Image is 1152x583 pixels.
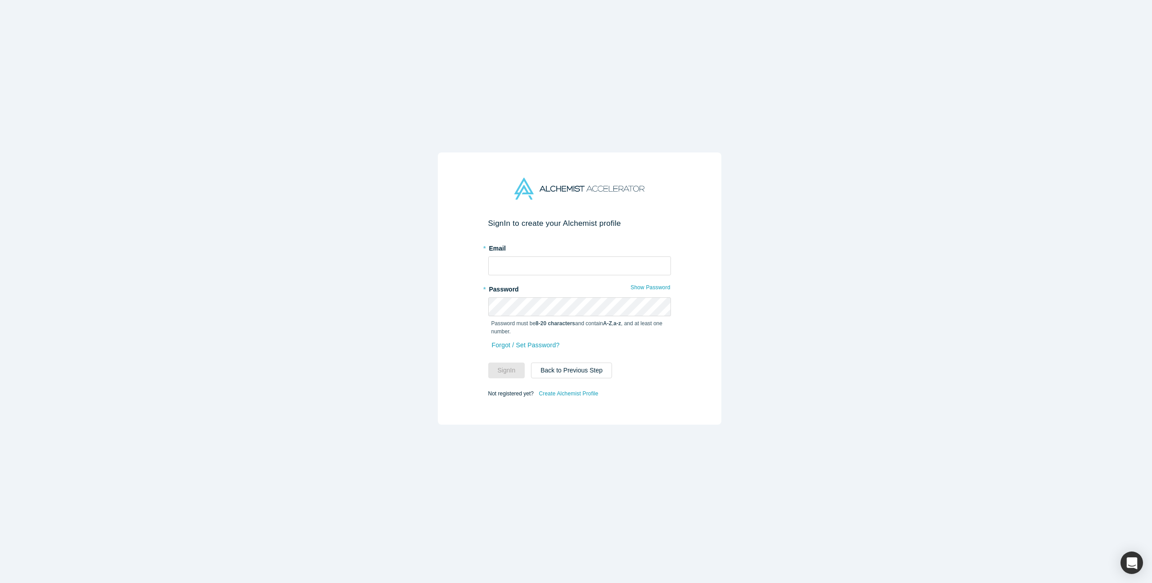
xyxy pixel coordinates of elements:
strong: a-z [613,320,621,327]
strong: A-Z [603,320,612,327]
label: Email [488,241,671,253]
img: Alchemist Accelerator Logo [514,178,644,200]
a: Forgot / Set Password? [491,337,560,353]
p: Password must be and contain , , and at least one number. [491,319,668,336]
h2: Sign In to create your Alchemist profile [488,219,671,228]
a: Create Alchemist Profile [538,388,598,399]
strong: 8-20 characters [535,320,575,327]
span: Not registered yet? [488,390,534,397]
button: SignIn [488,363,525,378]
button: Show Password [630,282,670,293]
button: Back to Previous Step [531,363,612,378]
label: Password [488,282,671,294]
